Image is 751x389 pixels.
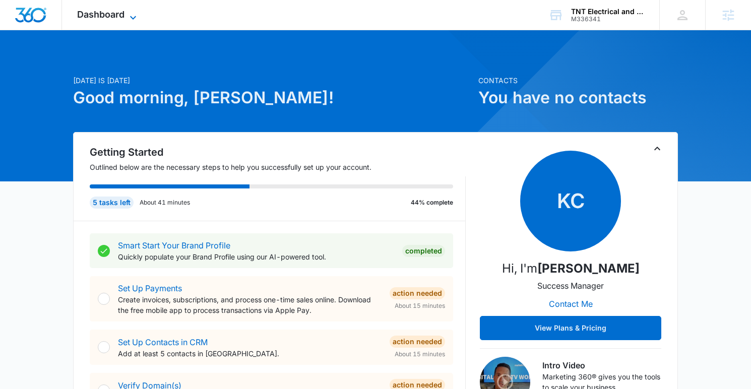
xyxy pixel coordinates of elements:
h3: Intro Video [542,359,661,371]
span: About 15 minutes [395,350,445,359]
p: [DATE] is [DATE] [73,75,472,86]
button: Toggle Collapse [651,143,663,155]
h1: You have no contacts [478,86,678,110]
div: 5 tasks left [90,197,134,209]
div: Completed [402,245,445,257]
button: View Plans & Pricing [480,316,661,340]
p: About 41 minutes [140,198,190,207]
p: Create invoices, subscriptions, and process one-time sales online. Download the free mobile app t... [118,294,382,315]
a: Set Up Contacts in CRM [118,337,208,347]
p: Outlined below are the necessary steps to help you successfully set up your account. [90,162,466,172]
div: account name [571,8,645,16]
a: Smart Start Your Brand Profile [118,240,230,250]
strong: [PERSON_NAME] [537,261,640,276]
button: Contact Me [539,292,603,316]
p: Contacts [478,75,678,86]
div: Action Needed [390,287,445,299]
span: Dashboard [77,9,124,20]
h2: Getting Started [90,145,466,160]
span: KC [520,151,621,251]
p: Add at least 5 contacts in [GEOGRAPHIC_DATA]. [118,348,382,359]
p: Quickly populate your Brand Profile using our AI-powered tool. [118,251,394,262]
p: Success Manager [537,280,604,292]
span: About 15 minutes [395,301,445,310]
h1: Good morning, [PERSON_NAME]! [73,86,472,110]
div: Action Needed [390,336,445,348]
a: Set Up Payments [118,283,182,293]
div: account id [571,16,645,23]
p: 44% complete [411,198,453,207]
p: Hi, I'm [502,260,640,278]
